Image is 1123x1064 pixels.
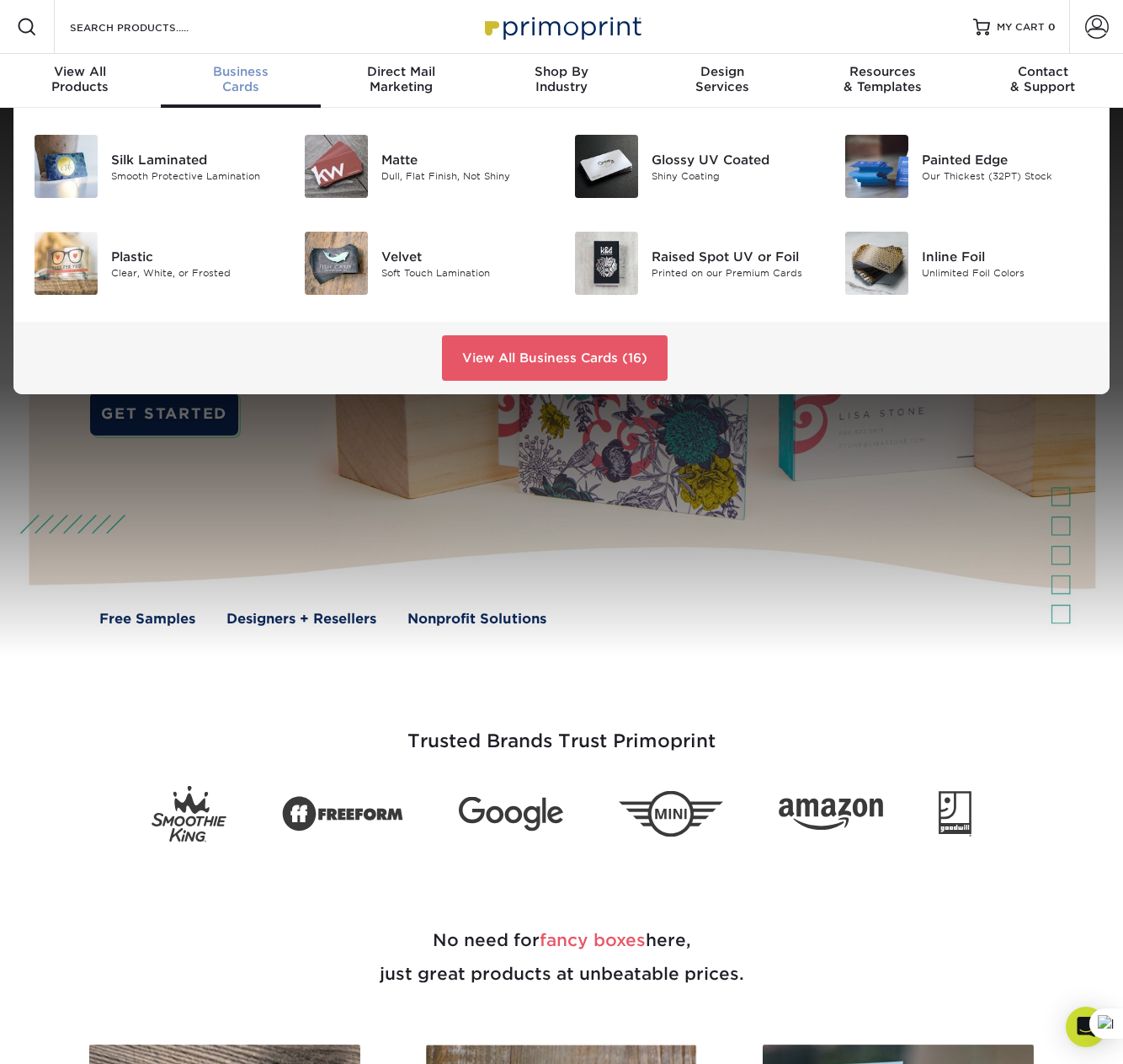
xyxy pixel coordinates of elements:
[962,64,1123,94] div: & Support
[111,247,279,265] div: Plastic
[34,225,279,302] a: Plastic Business Cards Plastic Clear, White, or Frosted
[641,64,802,94] div: Services
[844,225,1089,302] a: Inline Foil Business Cards Inline Foil Unlimited Foil Colors
[574,128,819,205] a: Glossy UV Coated Business Cards Glossy UV Coated Shiny Coating
[35,232,98,295] img: Plastic Business Cards
[111,168,279,183] div: Smooth Protective Lamination
[997,20,1045,35] span: MY CART
[962,64,1123,79] span: Contact
[321,64,482,94] div: Marketing
[381,247,549,265] div: Velvet
[321,54,482,108] a: Direct MailMarketing
[619,791,723,837] img: Mini
[922,265,1089,280] div: Unlimited Foil Colors
[1066,1007,1106,1047] div: Open Intercom Messenger
[574,225,819,302] a: Raised Spot UV or Foil Business Cards Raised Spot UV or Foil Printed on our Premium Cards
[652,150,819,168] div: Glossy UV Coated
[802,64,963,94] div: & Templates
[1048,21,1056,33] span: 0
[575,135,638,198] img: Glossy UV Coated Business Cards
[845,135,908,198] img: Painted Edge Business Cards
[68,17,232,37] input: SEARCH PRODUCTS.....
[477,8,646,45] img: Primoprint
[381,150,549,168] div: Matte
[652,265,819,280] div: Printed on our Premium Cards
[35,135,98,198] img: Silk Laminated Business Cards
[69,690,1054,773] h3: Trusted Brands Trust Primoprint
[111,150,279,168] div: Silk Laminated
[305,135,368,198] img: Matte Business Cards
[304,128,549,205] a: Matte Business Cards Matte Dull, Flat Finish, Not Shiny
[69,883,1054,1031] h2: No need for here, just great products at unbeatable prices.
[305,232,368,295] img: Velvet Business Cards
[161,64,322,94] div: Cards
[482,64,642,79] span: Shop By
[779,798,883,830] img: Amazon
[321,64,482,79] span: Direct Mail
[282,787,403,841] img: Freeform
[922,168,1089,183] div: Our Thickest (32PT) Stock
[652,247,819,265] div: Raised Spot UV or Foil
[482,54,642,108] a: Shop ByIndustry
[844,128,1089,205] a: Painted Edge Business Cards Painted Edge Our Thickest (32PT) Stock
[482,64,642,94] div: Industry
[802,54,963,108] a: Resources& Templates
[922,150,1089,168] div: Painted Edge
[381,168,549,183] div: Dull, Flat Finish, Not Shiny
[442,335,668,381] a: View All Business Cards (16)
[161,54,322,108] a: BusinessCards
[381,265,549,280] div: Soft Touch Lamination
[939,791,971,837] img: Goodwill
[152,786,226,842] img: Smoothie King
[802,64,963,79] span: Resources
[34,128,279,205] a: Silk Laminated Business Cards Silk Laminated Smooth Protective Lamination
[641,54,802,108] a: DesignServices
[540,930,646,950] span: fancy boxes
[641,64,802,79] span: Design
[962,54,1123,108] a: Contact& Support
[459,797,563,831] img: Google
[845,232,908,295] img: Inline Foil Business Cards
[922,247,1089,265] div: Inline Foil
[111,265,279,280] div: Clear, White, or Frosted
[161,64,322,79] span: Business
[304,225,549,302] a: Velvet Business Cards Velvet Soft Touch Lamination
[652,168,819,183] div: Shiny Coating
[575,232,638,295] img: Raised Spot UV or Foil Business Cards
